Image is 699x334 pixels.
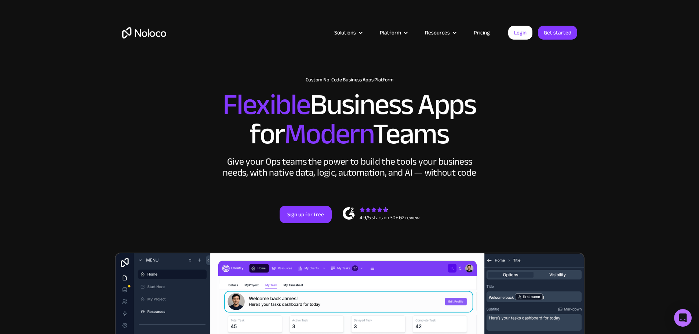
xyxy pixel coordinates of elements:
span: Modern [284,107,373,161]
div: Resources [425,28,450,37]
div: Give your Ops teams the power to build the tools your business needs, with native data, logic, au... [221,156,478,178]
a: Sign up for free [280,206,332,223]
a: Get started [538,26,577,40]
h2: Business Apps for Teams [122,90,577,149]
span: Flexible [223,77,310,132]
div: Platform [380,28,401,37]
div: Resources [416,28,465,37]
div: Solutions [325,28,371,37]
div: Solutions [334,28,356,37]
a: home [122,27,166,38]
a: Pricing [465,28,499,37]
a: Login [508,26,532,40]
h1: Custom No-Code Business Apps Platform [122,77,577,83]
div: Platform [371,28,416,37]
div: Open Intercom Messenger [674,309,692,327]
